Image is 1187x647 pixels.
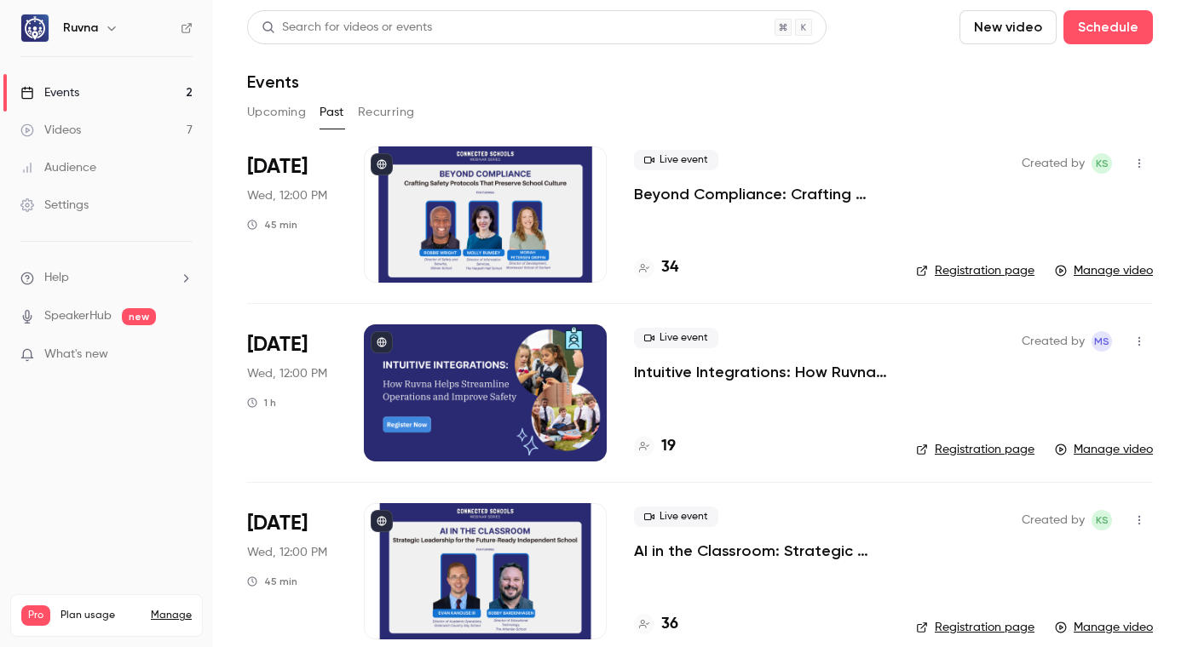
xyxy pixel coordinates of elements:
div: Events [20,84,79,101]
a: SpeakerHub [44,307,112,325]
h4: 34 [661,256,678,279]
span: KS [1096,153,1109,174]
button: Upcoming [247,99,306,126]
div: 1 h [247,396,276,409]
span: Created by [1022,510,1085,530]
a: Beyond Compliance: Crafting Safety Protocols That Preserve School Culture [634,184,889,204]
h1: Events [247,72,299,92]
span: Marshall Singer [1092,331,1112,352]
span: Plan usage [61,609,141,622]
div: Sep 10 Wed, 1:00 PM (America/New York) [247,324,337,461]
span: new [122,308,156,325]
button: Past [320,99,344,126]
span: Created by [1022,153,1085,174]
span: Live event [634,507,718,527]
button: New video [959,10,1057,44]
a: AI in the Classroom: Strategic Leadership for the Future-Ready Independent School [634,541,889,561]
button: Schedule [1063,10,1153,44]
span: [DATE] [247,510,308,537]
span: Created by [1022,331,1085,352]
span: Live event [634,328,718,348]
div: Search for videos or events [262,19,432,37]
div: 45 min [247,218,297,232]
a: Manage video [1055,262,1153,279]
a: Registration page [916,262,1034,279]
span: [DATE] [247,331,308,358]
div: Aug 20 Wed, 1:00 PM (America/New York) [247,503,337,639]
span: KS [1096,510,1109,530]
a: 19 [634,435,676,458]
div: Settings [20,197,89,214]
a: Manage [151,609,192,622]
span: Help [44,269,69,287]
span: [DATE] [247,153,308,180]
img: Ruvna [21,14,49,42]
div: Videos [20,122,81,139]
a: Registration page [916,441,1034,458]
h4: 36 [661,613,678,636]
a: Intuitive Integrations: How Ruvna Helps Streamline Operations and Improve Safety [634,362,889,382]
a: Manage video [1055,441,1153,458]
a: 34 [634,256,678,279]
span: Pro [21,605,50,626]
div: Audience [20,159,96,176]
button: Recurring [358,99,415,126]
a: 36 [634,613,678,636]
span: Live event [634,150,718,170]
span: What's new [44,346,108,364]
span: MS [1094,331,1109,352]
a: Manage video [1055,619,1153,636]
h6: Ruvna [63,20,98,37]
span: Wed, 12:00 PM [247,187,327,204]
div: Sep 24 Wed, 1:00 PM (America/New York) [247,146,337,283]
iframe: Noticeable Trigger [172,347,193,363]
span: Wed, 12:00 PM [247,365,327,382]
a: Registration page [916,619,1034,636]
div: 45 min [247,575,297,588]
span: Wed, 12:00 PM [247,544,327,561]
li: help-dropdown-opener [20,269,193,287]
span: Kyra Sandness [1092,510,1112,530]
h4: 19 [661,435,676,458]
span: Kyra Sandness [1092,153,1112,174]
